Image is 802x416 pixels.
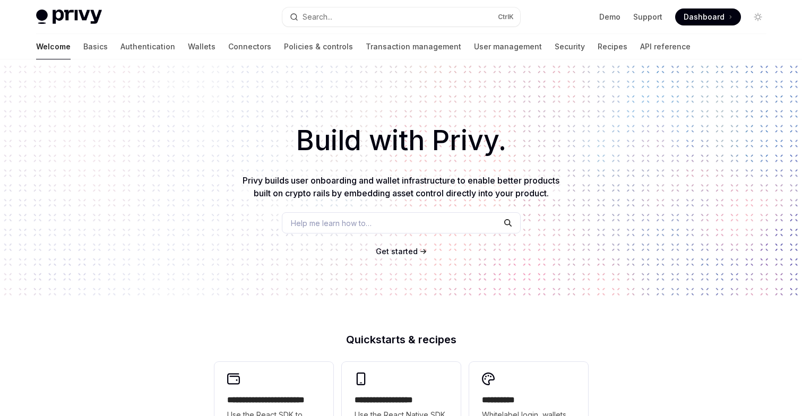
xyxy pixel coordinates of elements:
span: Help me learn how to… [291,218,372,229]
button: Open search [282,7,520,27]
span: Get started [376,247,418,256]
a: Wallets [188,34,215,59]
a: Transaction management [366,34,461,59]
a: Support [633,12,662,22]
button: Toggle dark mode [749,8,766,25]
span: Privy builds user onboarding and wallet infrastructure to enable better products built on crypto ... [243,175,559,198]
div: Search... [303,11,332,23]
h2: Quickstarts & recipes [214,334,588,345]
a: Demo [599,12,620,22]
h1: Build with Privy. [17,120,785,161]
a: Security [555,34,585,59]
a: Basics [83,34,108,59]
a: Policies & controls [284,34,353,59]
span: Ctrl K [498,13,514,21]
a: Authentication [120,34,175,59]
a: Connectors [228,34,271,59]
a: Recipes [598,34,627,59]
span: Dashboard [684,12,725,22]
img: light logo [36,10,102,24]
a: API reference [640,34,691,59]
a: User management [474,34,542,59]
a: Dashboard [675,8,741,25]
a: Get started [376,246,418,257]
a: Welcome [36,34,71,59]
